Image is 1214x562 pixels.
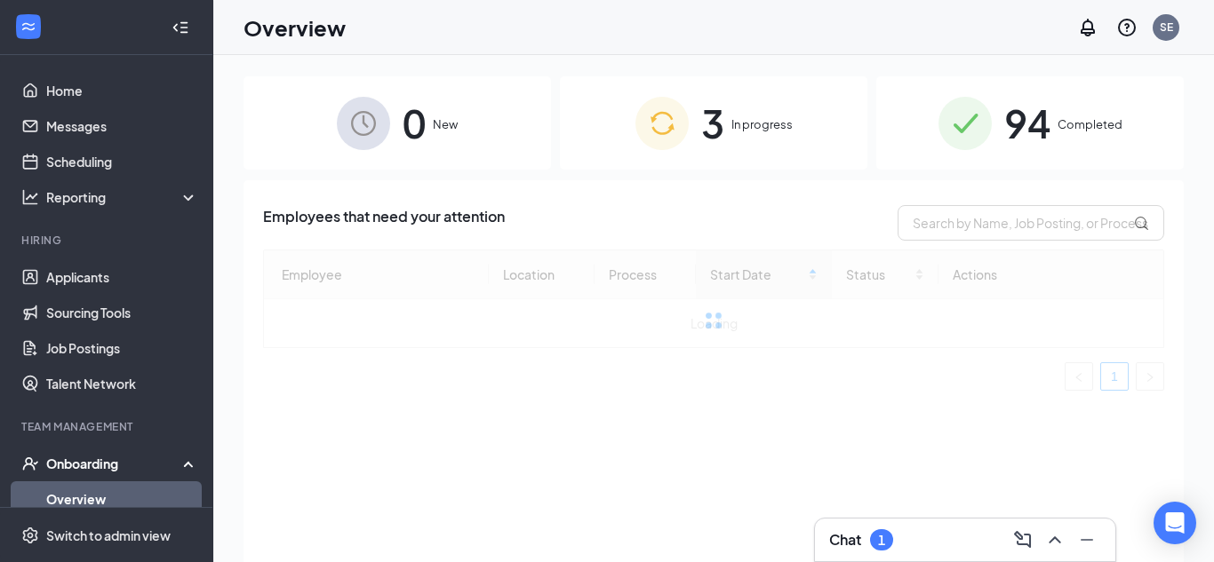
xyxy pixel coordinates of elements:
div: 1 [878,533,885,548]
span: New [433,115,458,133]
a: Home [46,73,198,108]
span: 94 [1004,92,1050,154]
svg: UserCheck [21,455,39,472]
span: Completed [1058,115,1122,133]
svg: Minimize [1076,529,1098,550]
svg: WorkstreamLogo [20,18,37,36]
button: Minimize [1073,526,1101,554]
span: In progress [731,115,793,133]
button: ComposeMessage [1009,526,1037,554]
svg: Analysis [21,188,39,206]
svg: Notifications [1077,17,1098,38]
span: 0 [403,92,426,154]
h3: Chat [829,530,861,550]
div: Reporting [46,188,199,206]
a: Job Postings [46,330,198,366]
a: Messages [46,108,198,144]
svg: ChevronUp [1044,529,1066,550]
a: Overview [46,481,198,517]
div: Onboarding [46,455,183,472]
div: Open Intercom Messenger [1154,502,1196,544]
input: Search by Name, Job Posting, or Process [898,205,1164,241]
a: Sourcing Tools [46,295,198,330]
h1: Overview [244,12,346,43]
svg: Collapse [172,19,189,36]
svg: ComposeMessage [1012,529,1034,550]
div: Team Management [21,419,195,434]
div: Switch to admin view [46,526,171,544]
span: Employees that need your attention [263,205,505,241]
svg: QuestionInfo [1116,17,1138,38]
span: 3 [701,92,724,154]
a: Scheduling [46,144,198,179]
button: ChevronUp [1041,526,1069,554]
a: Talent Network [46,366,198,401]
a: Applicants [46,259,198,295]
div: Hiring [21,233,195,248]
svg: Settings [21,526,39,544]
div: SE [1160,20,1173,35]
